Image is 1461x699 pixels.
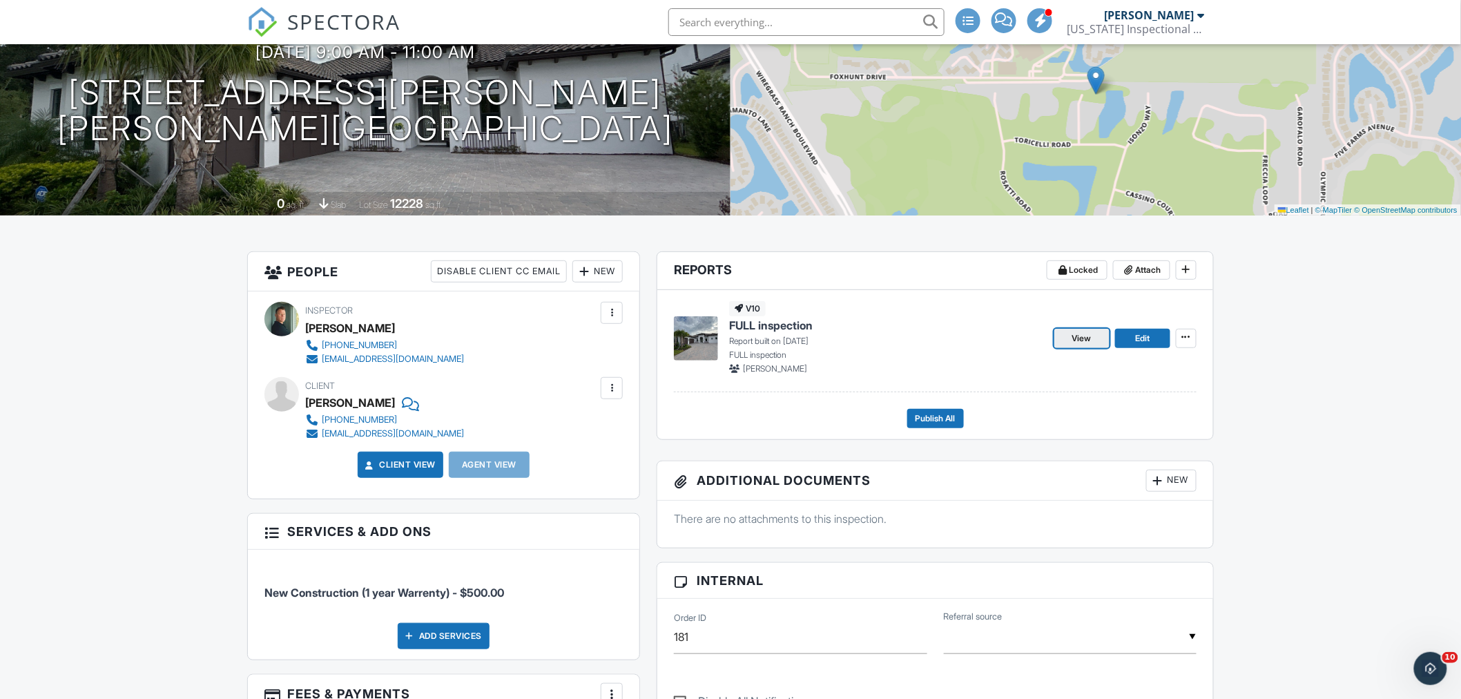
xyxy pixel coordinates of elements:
span: | [1311,206,1313,214]
div: [PHONE_NUMBER] [322,414,397,425]
span: SPECTORA [287,7,400,36]
img: The Best Home Inspection Software - Spectora [247,7,278,37]
h3: Services & Add ons [248,514,639,550]
input: Search everything... [668,8,945,36]
div: [EMAIL_ADDRESS][DOMAIN_NAME] [322,354,464,365]
h1: [STREET_ADDRESS][PERSON_NAME] [PERSON_NAME][GEOGRAPHIC_DATA] [57,75,673,148]
li: Service: New Construction (1 year Warrenty) [264,560,623,611]
span: New Construction (1 year Warrenty) - $500.00 [264,586,504,600]
h3: [DATE] 9:00 am - 11:00 am [255,43,475,61]
div: New [572,260,623,283]
a: © OpenStreetMap contributors [1355,206,1458,214]
span: Inspector [305,305,353,316]
a: [PHONE_NUMBER] [305,338,464,352]
img: Marker [1087,66,1105,95]
a: [PHONE_NUMBER] [305,413,464,427]
h3: Internal [657,563,1213,599]
a: Client View [362,458,436,472]
span: Client [305,381,335,391]
div: [PERSON_NAME] [305,392,395,413]
div: 12228 [390,196,423,211]
span: Lot Size [359,200,388,210]
a: [EMAIL_ADDRESS][DOMAIN_NAME] [305,352,464,366]
span: 10 [1442,652,1458,663]
a: SPECTORA [247,19,400,48]
a: © MapTiler [1315,206,1353,214]
span: sq.ft. [425,200,443,210]
p: There are no attachments to this inspection. [674,511,1197,526]
a: [EMAIL_ADDRESS][DOMAIN_NAME] [305,427,464,441]
div: [PHONE_NUMBER] [322,340,397,351]
h3: Additional Documents [657,461,1213,501]
div: [EMAIL_ADDRESS][DOMAIN_NAME] [322,428,464,439]
div: New [1146,470,1197,492]
iframe: Intercom live chat [1414,652,1447,685]
div: Add Services [398,623,490,649]
label: Referral source [944,611,1003,623]
span: sq. ft. [287,200,306,210]
h3: People [248,252,639,291]
div: Florida Inspectional Services LLC [1067,22,1205,36]
div: 0 [277,196,284,211]
span: slab [331,200,346,210]
div: [PERSON_NAME] [305,318,395,338]
div: [PERSON_NAME] [1105,8,1194,22]
div: Disable Client CC Email [431,260,567,283]
a: Leaflet [1278,206,1309,214]
label: Order ID [674,612,706,624]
